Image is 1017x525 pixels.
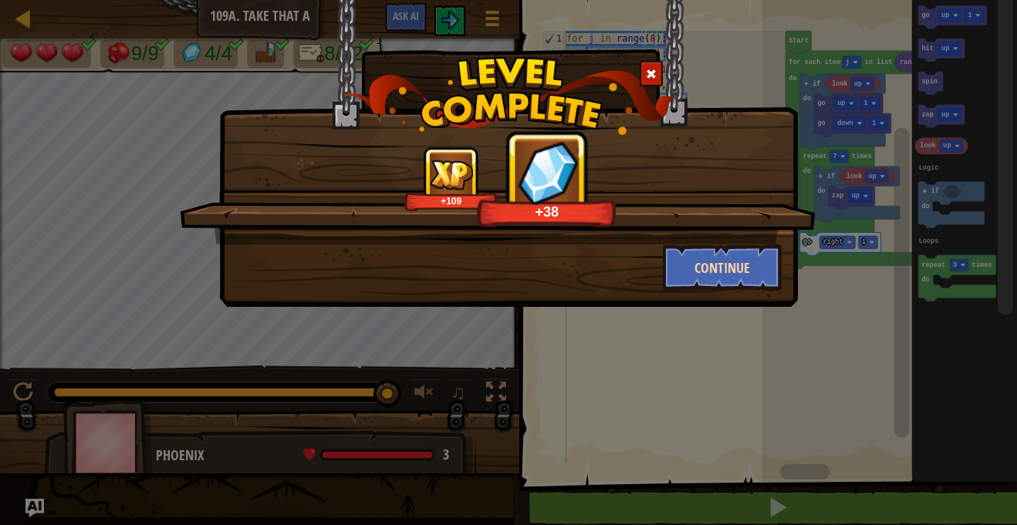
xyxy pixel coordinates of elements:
button: Continue [663,244,782,291]
img: reward_icon_xp.png [430,160,473,190]
div: +38 [481,203,613,220]
div: +109 [407,195,495,207]
img: level_complete.png [343,57,674,135]
img: reward_icon_gems.png [509,135,585,210]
